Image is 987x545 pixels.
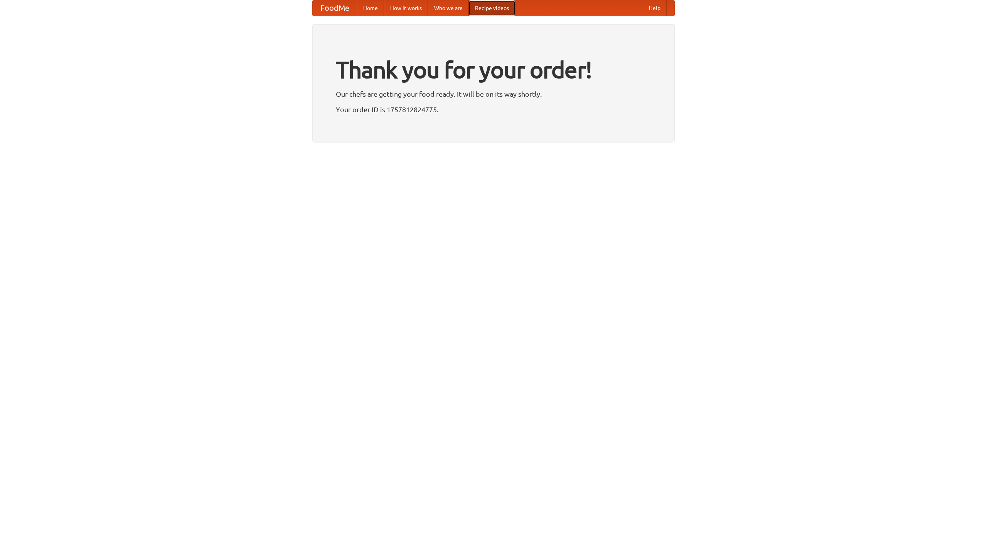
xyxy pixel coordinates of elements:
a: Home [357,0,384,16]
h1: Thank you for your order! [336,51,651,88]
p: Our chefs are getting your food ready. It will be on its way shortly. [336,88,651,100]
a: Who we are [428,0,469,16]
a: Help [643,0,667,16]
p: Your order ID is 1757812824775. [336,104,651,115]
a: How it works [384,0,428,16]
a: FoodMe [313,0,357,16]
a: Recipe videos [469,0,515,16]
